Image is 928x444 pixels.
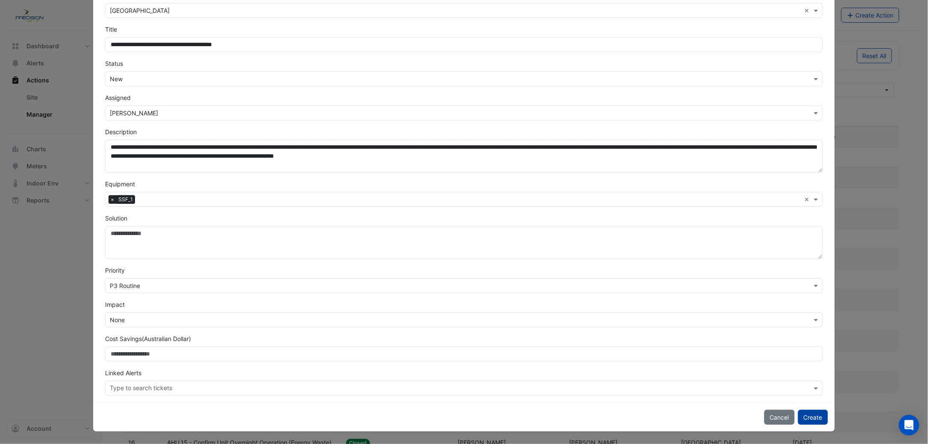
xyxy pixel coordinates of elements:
[798,410,828,425] button: Create
[105,266,125,275] label: Priority
[116,195,135,204] span: SSF_1
[899,415,919,435] div: Open Intercom Messenger
[105,25,117,34] label: Title
[105,368,141,377] label: Linked Alerts
[764,410,795,425] button: Cancel
[805,6,812,15] span: Clear
[109,383,172,394] div: Type to search tickets
[105,127,137,136] label: Description
[109,195,116,204] span: ×
[105,59,123,68] label: Status
[805,195,812,204] span: Clear
[105,179,135,188] label: Equipment
[105,300,125,309] label: Impact
[105,214,127,223] label: Solution
[105,93,131,102] label: Assigned
[105,334,191,343] label: Cost Savings (Australian Dollar)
